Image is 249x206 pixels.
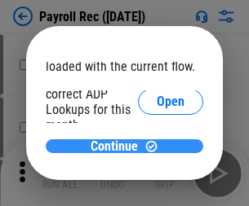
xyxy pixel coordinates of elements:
button: Open [138,89,203,115]
div: Please select the correct ADP Lookups for this month [46,71,138,133]
button: ContinueContinue [46,139,203,153]
img: Continue [145,139,158,153]
span: Open [157,95,185,108]
span: Continue [91,140,138,153]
